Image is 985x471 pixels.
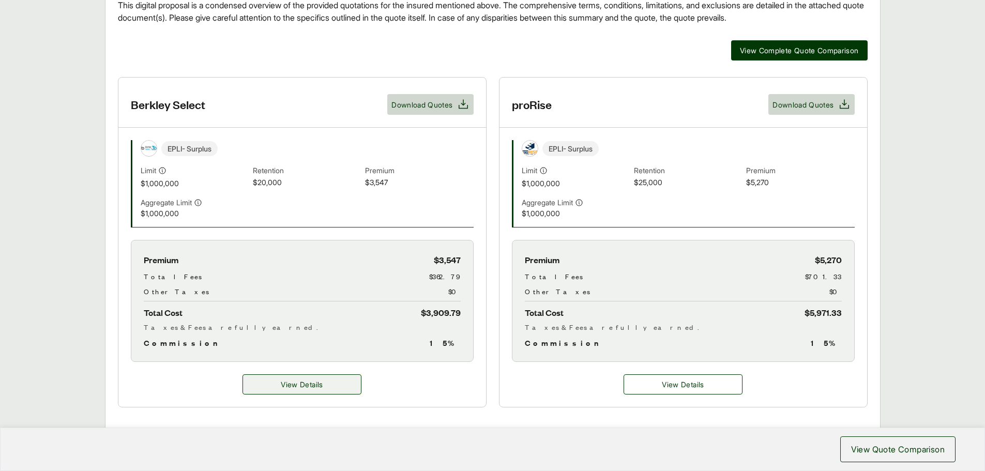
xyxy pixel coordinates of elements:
[141,178,249,189] span: $1,000,000
[512,97,552,112] h3: proRise
[815,253,842,267] span: $5,270
[144,306,183,320] span: Total Cost
[624,374,742,394] button: View Details
[634,177,742,189] span: $25,000
[522,208,630,219] span: $1,000,000
[243,374,361,394] button: View Details
[768,94,854,115] button: Download Quotes
[805,306,842,320] span: $5,971.33
[429,271,461,282] span: $362.79
[525,253,559,267] span: Premium
[522,197,573,208] span: Aggregate Limit
[525,271,583,282] span: Total Fees
[448,286,461,297] span: $0
[805,271,842,282] span: $701.33
[851,443,945,455] span: View Quote Comparison
[434,253,461,267] span: $3,547
[253,177,361,189] span: $20,000
[542,141,599,156] span: EPLI - Surplus
[144,337,222,349] span: Commission
[746,177,854,189] span: $5,270
[772,99,834,110] span: Download Quotes
[144,286,209,297] span: Other Taxes
[634,165,742,177] span: Retention
[525,286,590,297] span: Other Taxes
[281,379,323,390] span: View Details
[525,306,564,320] span: Total Cost
[144,253,178,267] span: Premium
[253,165,361,177] span: Retention
[141,141,157,156] img: Berkley Select
[161,141,218,156] span: EPLI - Surplus
[525,322,842,332] div: Taxes & Fees are fully earned.
[525,337,603,349] span: Commission
[811,337,842,349] span: 15 %
[662,379,704,390] span: View Details
[731,40,868,60] button: View Complete Quote Comparison
[243,374,361,394] a: Berkley Select details
[522,178,630,189] span: $1,000,000
[365,165,473,177] span: Premium
[387,94,473,115] button: Download Quotes
[740,45,859,56] span: View Complete Quote Comparison
[522,165,537,176] span: Limit
[141,197,192,208] span: Aggregate Limit
[746,165,854,177] span: Premium
[522,141,538,156] img: proRise Insurance Services LLC
[430,337,461,349] span: 15 %
[391,99,452,110] span: Download Quotes
[131,97,205,112] h3: Berkley Select
[421,306,461,320] span: $3,909.79
[624,374,742,394] a: proRise details
[365,177,473,189] span: $3,547
[144,271,202,282] span: Total Fees
[141,208,249,219] span: $1,000,000
[141,165,156,176] span: Limit
[144,322,461,332] div: Taxes & Fees are fully earned.
[829,286,842,297] span: $0
[840,436,956,462] button: View Quote Comparison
